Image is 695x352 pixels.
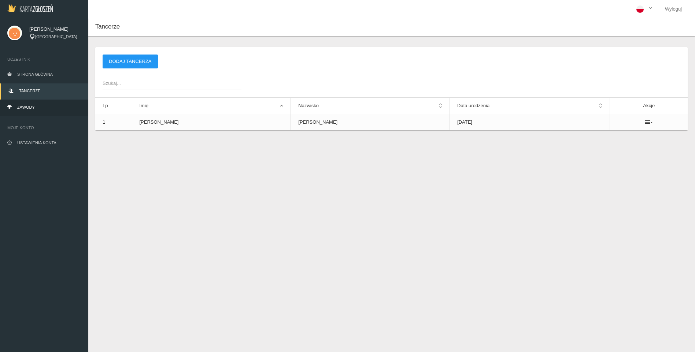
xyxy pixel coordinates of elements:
[291,98,450,114] th: Nazwisko
[132,98,291,114] th: Imię
[95,114,132,131] td: 1
[132,114,291,131] td: [PERSON_NAME]
[95,23,120,30] span: Tancerze
[17,105,35,109] span: Zawody
[103,55,158,68] button: Dodaj tancerza
[7,124,81,131] span: Moje konto
[7,56,81,63] span: Uczestnik
[103,80,234,87] span: Szukaj...
[7,4,53,12] img: Logo
[103,76,241,90] input: Szukaj...
[610,98,688,114] th: Akcje
[450,98,610,114] th: Data urodzenia
[17,72,53,76] span: Strona główna
[95,98,132,114] th: Lp
[450,114,610,131] td: [DATE]
[291,114,450,131] td: [PERSON_NAME]
[17,141,56,145] span: Ustawienia konta
[7,26,22,40] img: svg
[29,26,81,33] span: [PERSON_NAME]
[29,34,81,40] div: [GEOGRAPHIC_DATA]
[19,89,40,93] span: Tancerze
